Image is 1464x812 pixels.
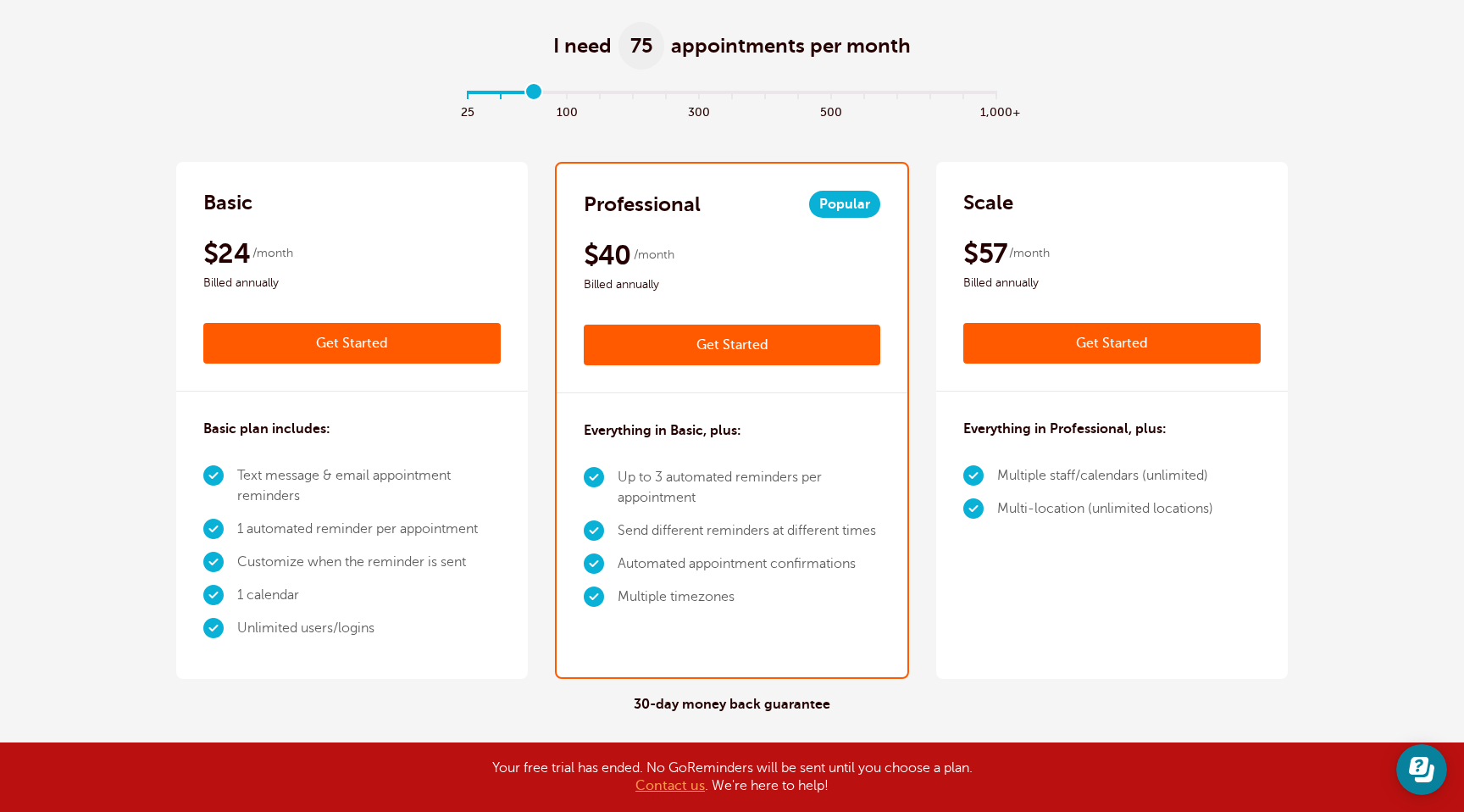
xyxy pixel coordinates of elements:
a: Get Started [203,323,501,364]
li: Unlimited users/logins [237,612,501,645]
div: Your free trial has ended. No GoReminders will be sent until you choose a plan. . We're here to h... [308,759,1156,795]
h2: Scale [963,189,1013,216]
li: 1 automated reminder per appointment [237,513,501,546]
span: /month [634,245,674,265]
span: Popular [809,191,880,218]
h3: Basic plan includes: [203,419,330,439]
li: Automated appointment confirmations [618,548,881,581]
li: Up to 3 automated reminders per appointment [618,461,881,514]
span: Billed annually [203,273,501,293]
li: Multiple timezones [618,581,881,614]
li: Send different reminders at different times [618,514,881,548]
h2: Basic [203,189,252,216]
span: Billed annually [584,275,881,295]
span: $40 [584,238,631,272]
span: appointments per month [671,32,911,59]
li: Customize when the reminder is sent [237,546,501,579]
span: I need [553,32,612,59]
iframe: Resource center [1396,744,1447,795]
span: /month [252,243,293,264]
span: 25 [452,101,485,120]
span: 100 [551,101,584,120]
span: 300 [683,101,716,120]
li: Text message & email appointment reminders [237,459,501,513]
h4: 30-day money back guarantee [634,697,830,713]
span: $57 [963,236,1006,270]
li: Multiple staff/calendars (unlimited) [997,459,1213,492]
span: 1,000+ [980,101,1013,120]
li: 1 calendar [237,579,501,612]
span: $24 [203,236,250,270]
h3: Everything in Basic, plus: [584,420,741,441]
span: 75 [618,22,664,70]
a: Contact us [635,778,705,793]
a: Get Started [584,325,881,365]
h2: Professional [584,191,701,218]
span: 500 [815,101,848,120]
h3: Everything in Professional, plus: [963,419,1167,439]
a: Get Started [963,323,1261,364]
li: Multi-location (unlimited locations) [997,492,1213,526]
span: /month [1009,243,1050,264]
span: Billed annually [963,273,1261,293]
